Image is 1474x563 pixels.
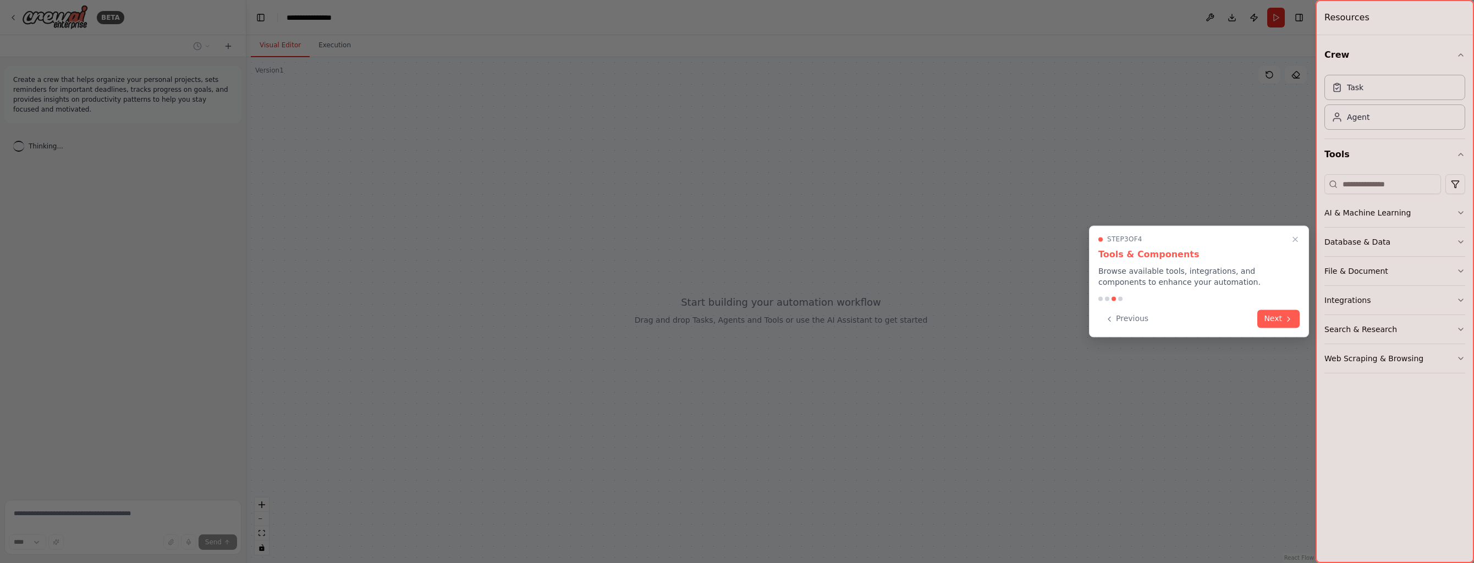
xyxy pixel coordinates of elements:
[1098,248,1300,261] h3: Tools & Components
[1098,266,1300,288] p: Browse available tools, integrations, and components to enhance your automation.
[253,10,268,25] button: Hide left sidebar
[1107,235,1142,244] span: Step 3 of 4
[1098,310,1155,328] button: Previous
[1289,233,1302,246] button: Close walkthrough
[1257,310,1300,328] button: Next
